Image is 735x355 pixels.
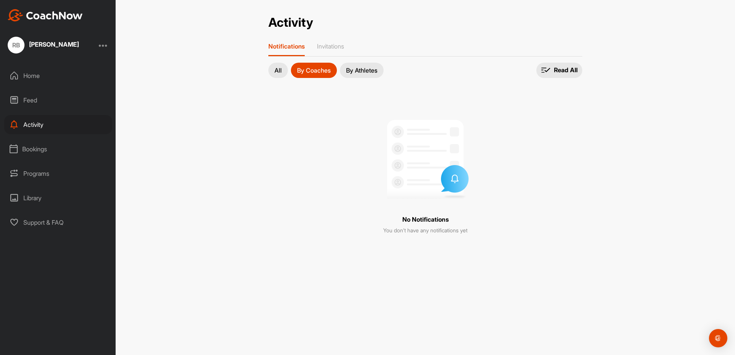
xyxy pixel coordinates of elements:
[4,139,112,159] div: Bookings
[268,63,288,78] button: All
[291,63,337,78] button: By Coaches
[4,188,112,207] div: Library
[4,164,112,183] div: Programs
[317,42,344,50] p: Invitations
[4,115,112,134] div: Activity
[709,329,727,347] div: Open Intercom Messenger
[4,66,112,85] div: Home
[8,37,24,53] div: RB
[268,42,305,50] p: Notifications
[274,67,282,73] p: All
[554,66,578,74] p: Read All
[29,41,79,47] div: [PERSON_NAME]
[297,67,331,73] p: By Coaches
[346,67,377,73] p: By Athletes
[4,91,112,110] div: Feed
[8,9,83,21] img: CoachNow
[402,215,449,224] p: No Notifications
[383,227,467,234] p: You don’t have any notifications yet
[4,213,112,232] div: Support & FAQ
[268,15,313,30] h2: Activity
[340,63,384,78] button: By Athletes
[377,110,473,206] img: no invites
